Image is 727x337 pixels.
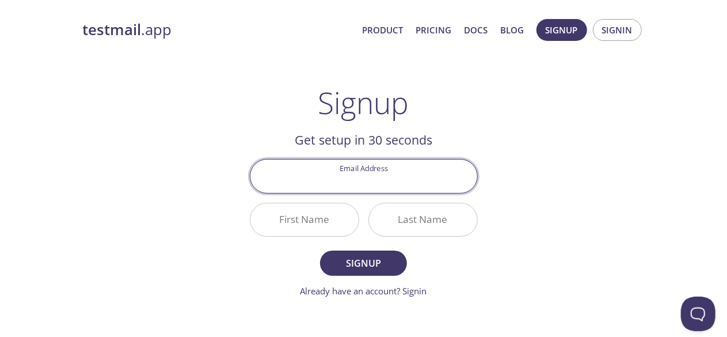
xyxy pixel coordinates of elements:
strong: testmail [83,20,142,40]
span: Signup [333,255,394,271]
a: Pricing [416,22,452,37]
a: testmail.app [83,20,353,40]
span: Signup [546,22,578,37]
span: Signin [602,22,633,37]
button: Signup [320,251,406,276]
a: Product [363,22,404,37]
a: Blog [501,22,524,37]
iframe: Help Scout Beacon - Open [681,297,715,331]
button: Signin [593,19,642,41]
h1: Signup [318,85,409,120]
h2: Get setup in 30 seconds [250,130,478,150]
a: Already have an account? Signin [300,285,427,297]
a: Docs [465,22,488,37]
button: Signup [536,19,587,41]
